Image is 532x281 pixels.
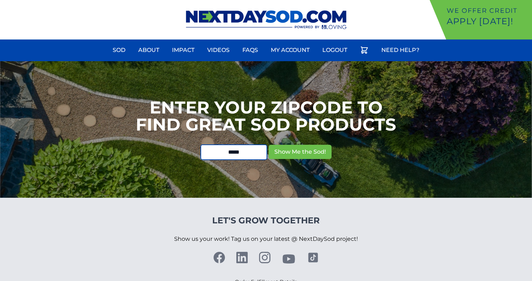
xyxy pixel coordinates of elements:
p: Apply [DATE]! [447,16,529,27]
a: Need Help? [377,42,424,59]
a: FAQs [238,42,262,59]
h4: Let's Grow Together [174,215,358,226]
a: My Account [267,42,314,59]
a: Impact [168,42,199,59]
a: About [134,42,163,59]
a: Sod [108,42,130,59]
p: We offer Credit [447,6,529,16]
a: Videos [203,42,234,59]
h1: Enter your Zipcode to Find Great Sod Products [136,99,396,133]
a: Logout [318,42,351,59]
p: Show us your work! Tag us on your latest @ NextDaySod project! [174,226,358,252]
button: Show Me the Sod! [269,145,332,159]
